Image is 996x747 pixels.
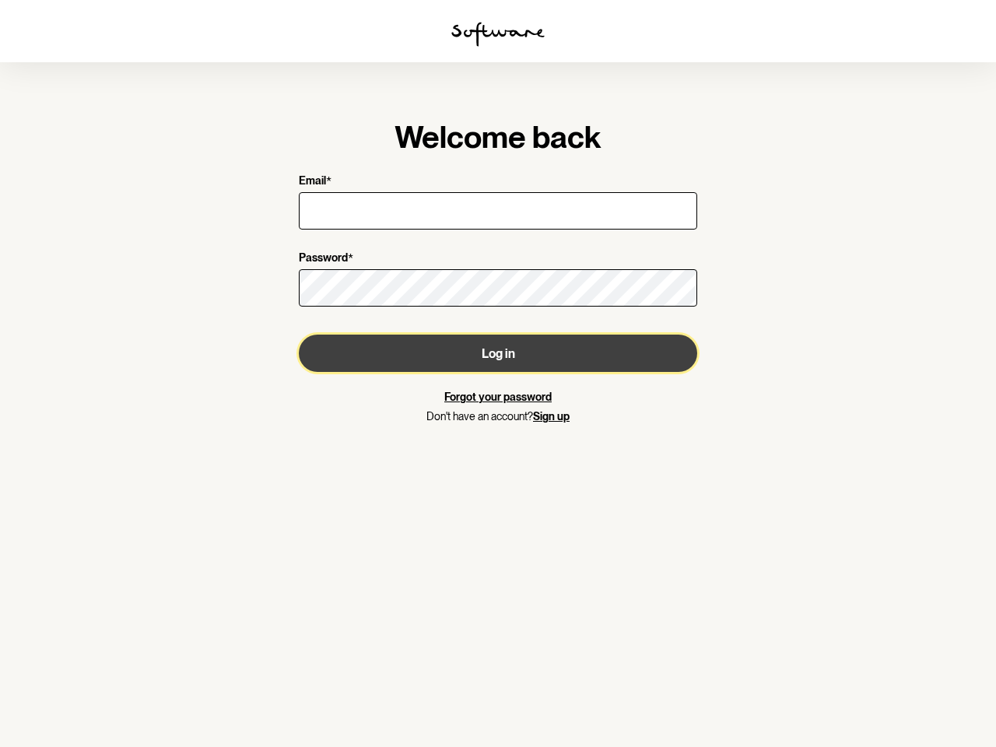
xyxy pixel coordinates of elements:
[451,22,545,47] img: software logo
[299,174,326,189] p: Email
[299,118,697,156] h1: Welcome back
[299,335,697,372] button: Log in
[533,410,570,423] a: Sign up
[299,251,348,266] p: Password
[444,391,552,403] a: Forgot your password
[299,410,697,423] p: Don't have an account?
